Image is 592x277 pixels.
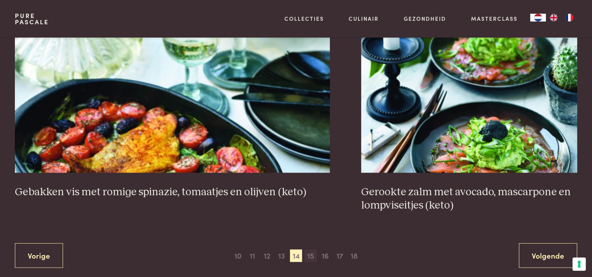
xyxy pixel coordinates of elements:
span: 10 [232,249,244,262]
span: 18 [348,249,360,262]
a: Vorige [15,243,63,268]
h3: Gerookte zalm met avocado, mascarpone en lompviseitjes (keto) [361,185,577,212]
span: 15 [304,249,317,262]
ul: Language list [546,14,577,22]
a: PurePascale [15,13,49,25]
a: EN [546,14,561,22]
span: 14 [290,249,302,262]
img: Gebakken vis met romige spinazie, tomaatjes en olijven (keto) [15,16,330,173]
a: FR [561,14,577,22]
a: Gezondheid [404,14,446,23]
div: Language [530,14,546,22]
span: 13 [275,249,288,262]
a: Gebakken vis met romige spinazie, tomaatjes en olijven (keto) Gebakken vis met romige spinazie, t... [15,16,330,198]
span: 16 [319,249,331,262]
a: Masterclass [471,14,518,23]
a: NL [530,14,546,22]
a: Volgende [519,243,577,268]
h3: Gebakken vis met romige spinazie, tomaatjes en olijven (keto) [15,185,330,199]
a: Culinair [349,14,379,23]
a: Collecties [284,14,324,23]
span: 17 [333,249,346,262]
button: Uw voorkeuren voor toestemming voor trackingtechnologieën [572,257,586,271]
a: Gerookte zalm met avocado, mascarpone en lompviseitjes (keto) Gerookte zalm met avocado, mascarpo... [361,16,577,212]
span: 11 [246,249,259,262]
span: 12 [261,249,273,262]
aside: Language selected: Nederlands [530,14,577,22]
img: Gerookte zalm met avocado, mascarpone en lompviseitjes (keto) [361,16,577,173]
